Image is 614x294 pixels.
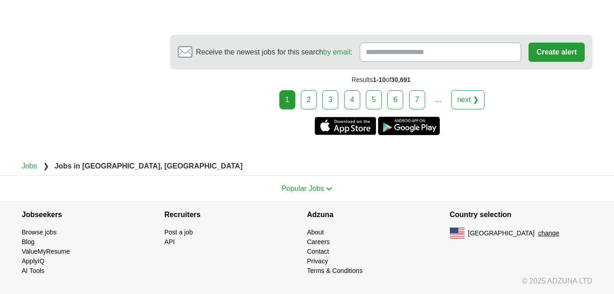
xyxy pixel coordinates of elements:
span: 30,691 [391,76,411,83]
a: next ❯ [451,90,485,109]
a: ApplyIQ [22,257,45,265]
a: Terms & Conditions [307,267,363,274]
a: 2 [301,90,317,109]
a: 3 [322,90,338,109]
a: Browse jobs [22,229,57,236]
div: © 2025 ADZUNA LTD [15,276,600,294]
a: 4 [344,90,360,109]
span: Popular Jobs [282,185,324,192]
button: Create alert [529,43,584,62]
span: 1-10 [373,76,386,83]
span: ❯ [43,162,49,170]
a: Get the iPhone app [315,117,376,135]
a: 6 [387,90,403,109]
a: 7 [409,90,425,109]
span: Receive the newest jobs for this search : [196,47,352,58]
a: Contact [307,248,329,255]
h4: Country selection [450,202,593,228]
a: Blog [22,238,35,245]
a: 5 [366,90,382,109]
img: US flag [450,228,465,239]
a: by email [323,48,351,56]
img: toggle icon [326,187,332,191]
a: About [307,229,324,236]
strong: Jobs in [GEOGRAPHIC_DATA], [GEOGRAPHIC_DATA] [54,162,242,170]
a: Careers [307,238,330,245]
a: Jobs [22,162,37,170]
div: 1 [279,90,295,109]
div: Results of [170,70,593,90]
a: AI Tools [22,267,45,274]
a: Post a job [165,229,193,236]
span: [GEOGRAPHIC_DATA] [468,229,535,238]
a: Privacy [307,257,328,265]
a: API [165,238,175,245]
a: ValueMyResume [22,248,70,255]
button: change [538,229,559,238]
a: Get the Android app [378,117,440,135]
div: ... [429,91,447,109]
